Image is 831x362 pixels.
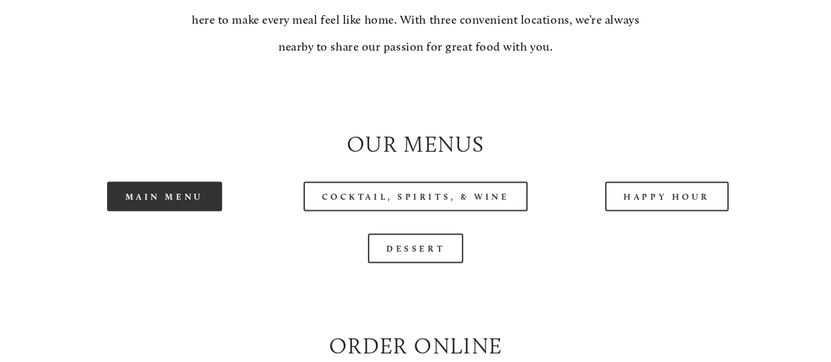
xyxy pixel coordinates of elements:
h2: Our Menus [50,128,781,159]
a: Dessert [368,233,463,263]
a: Happy Hour [605,181,729,211]
a: Main Menu [107,181,222,211]
h2: Order Online [50,330,781,361]
a: Cocktail, Spirits, & Wine [303,181,528,211]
